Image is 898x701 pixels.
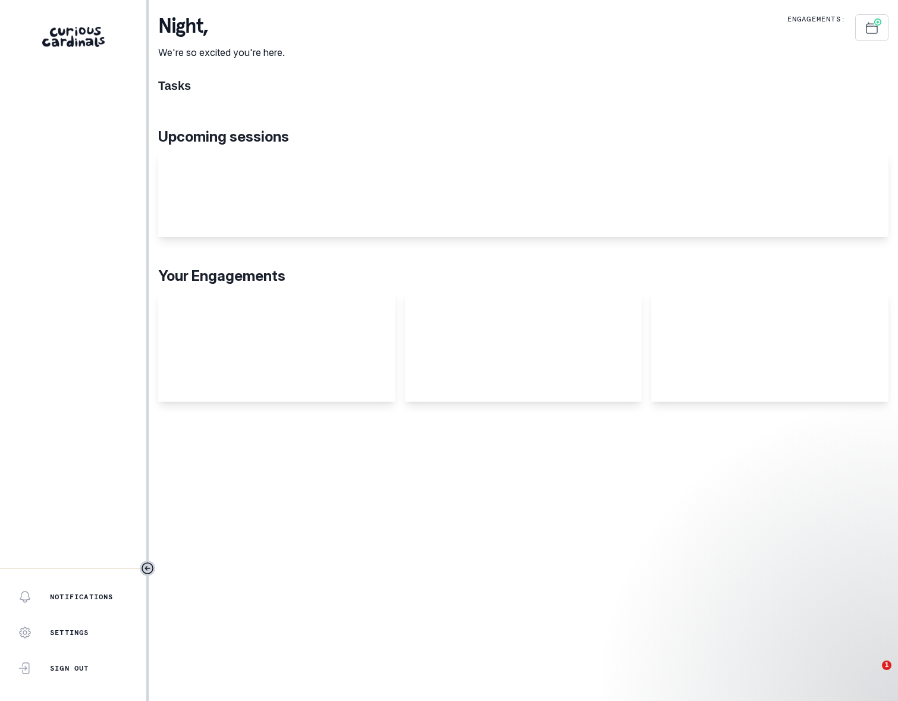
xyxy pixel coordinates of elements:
[787,14,846,24] p: Engagements:
[42,27,105,47] img: Curious Cardinals Logo
[158,126,888,148] p: Upcoming sessions
[50,592,114,602] p: Notifications
[882,661,891,670] span: 1
[140,561,155,576] button: Toggle sidebar
[158,14,285,38] p: night ,
[855,14,888,41] button: Schedule Sessions
[858,661,886,689] iframe: Intercom live chat
[50,628,89,637] p: Settings
[158,79,888,93] h1: Tasks
[158,265,888,287] p: Your Engagements
[158,45,285,60] p: We're so excited you're here.
[50,664,89,673] p: Sign Out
